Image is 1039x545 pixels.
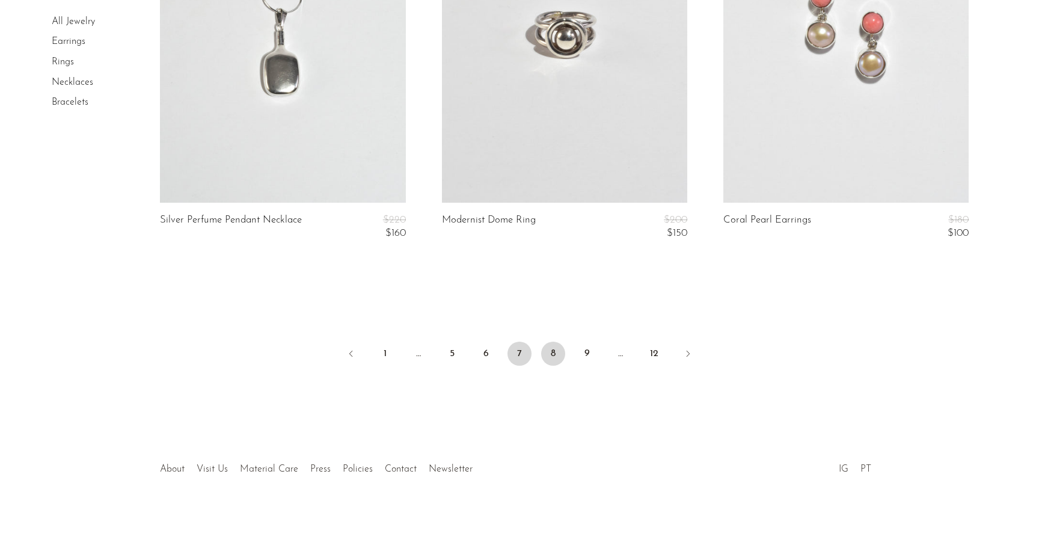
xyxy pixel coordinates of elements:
[373,342,397,366] a: 1
[442,215,536,239] a: Modernist Dome Ring
[310,464,331,474] a: Press
[52,37,85,47] a: Earrings
[608,342,633,366] span: …
[474,342,498,366] a: 6
[160,215,302,239] a: Silver Perfume Pendant Necklace
[383,215,406,225] span: $220
[343,464,373,474] a: Policies
[642,342,666,366] a: 12
[839,464,848,474] a: IG
[948,215,969,225] span: $180
[385,228,406,238] span: $160
[948,228,969,238] span: $100
[860,464,871,474] a: PT
[52,97,88,107] a: Bracelets
[385,464,417,474] a: Contact
[154,455,479,478] ul: Quick links
[339,342,363,368] a: Previous
[440,342,464,366] a: 5
[52,17,95,26] a: All Jewelry
[52,57,74,67] a: Rings
[667,228,687,238] span: $150
[833,455,877,478] ul: Social Medias
[575,342,599,366] a: 9
[676,342,700,368] a: Next
[240,464,298,474] a: Material Care
[197,464,228,474] a: Visit Us
[406,342,431,366] span: …
[664,215,687,225] span: $200
[723,215,811,239] a: Coral Pearl Earrings
[160,464,185,474] a: About
[507,342,532,366] span: 7
[52,78,93,87] a: Necklaces
[541,342,565,366] a: 8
